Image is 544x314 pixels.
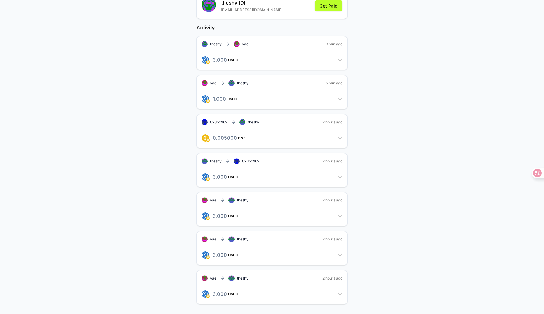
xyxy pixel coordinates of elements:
[202,133,342,143] button: 0.005000BNB
[210,159,222,164] span: theshy
[228,214,238,218] span: USDC
[238,136,246,140] span: BNB
[210,198,216,203] span: vae
[248,120,259,125] span: theshy
[206,99,210,103] img: logo.png
[202,56,209,64] img: logo.png
[202,94,342,104] button: 1.000USDC
[202,211,342,221] button: 3.000USDC
[210,120,227,124] span: 0x35c962
[242,42,248,47] span: vae
[202,134,209,142] img: logo.png
[228,292,238,296] span: USDC
[322,159,342,164] span: 2 hours ago
[202,251,209,259] img: logo.png
[237,198,248,203] span: theshy
[202,250,342,260] button: 3.000USDC
[202,173,209,181] img: logo.png
[237,237,248,242] span: theshy
[210,42,222,47] span: theshy
[322,276,342,281] span: 2 hours ago
[202,55,342,65] button: 3.000USDC
[242,159,259,163] span: 0x35c962
[322,120,342,125] span: 2 hours ago
[210,276,216,281] span: vae
[206,294,210,298] img: logo.png
[221,8,282,12] p: [EMAIL_ADDRESS][DOMAIN_NAME]
[202,290,209,298] img: logo.png
[322,198,342,203] span: 2 hours ago
[228,58,238,62] span: USDC
[210,81,216,86] span: vae
[202,289,342,299] button: 3.000USDC
[228,253,238,257] span: USDC
[206,60,210,64] img: logo.png
[228,175,238,179] span: USDC
[202,95,209,103] img: logo.png
[326,81,342,86] span: 5 min ago
[206,138,210,142] img: logo.png
[326,42,342,47] span: 3 min ago
[227,97,237,101] span: USDC
[206,177,210,181] img: logo.png
[210,237,216,242] span: vae
[237,276,248,281] span: theshy
[202,212,209,220] img: logo.png
[206,255,210,259] img: logo.png
[237,81,248,86] span: theshy
[315,0,342,11] button: Get Paid
[196,24,348,31] h2: Activity
[202,172,342,182] button: 3.000USDC
[322,237,342,242] span: 2 hours ago
[206,216,210,220] img: logo.png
